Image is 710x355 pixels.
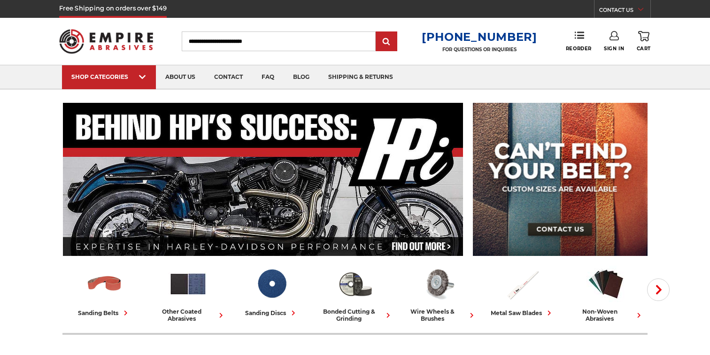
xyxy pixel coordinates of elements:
[59,23,153,60] img: Empire Abrasives
[568,308,644,322] div: non-woven abrasives
[319,65,402,89] a: shipping & returns
[503,264,542,303] img: Metal Saw Blades
[336,264,375,303] img: Bonded Cutting & Grinding
[419,264,458,303] img: Wire Wheels & Brushes
[599,5,650,18] a: CONTACT US
[647,278,670,301] button: Next
[401,264,477,322] a: wire wheels & brushes
[587,264,625,303] img: Non-woven Abrasives
[85,264,124,303] img: Sanding Belts
[566,31,592,51] a: Reorder
[422,30,537,44] a: [PHONE_NUMBER]
[484,264,560,318] a: metal saw blades
[71,73,147,80] div: SHOP CATEGORIES
[473,103,648,256] img: promo banner for custom belts.
[252,264,291,303] img: Sanding Discs
[637,46,651,52] span: Cart
[150,264,226,322] a: other coated abrasives
[156,65,205,89] a: about us
[245,308,298,318] div: sanding discs
[150,308,226,322] div: other coated abrasives
[422,46,537,53] p: FOR QUESTIONS OR INQUIRIES
[568,264,644,322] a: non-woven abrasives
[317,308,393,322] div: bonded cutting & grinding
[205,65,252,89] a: contact
[63,103,463,256] img: Banner for an interview featuring Horsepower Inc who makes Harley performance upgrades featured o...
[566,46,592,52] span: Reorder
[78,308,131,318] div: sanding belts
[377,32,396,51] input: Submit
[284,65,319,89] a: blog
[252,65,284,89] a: faq
[66,264,142,318] a: sanding belts
[317,264,393,322] a: bonded cutting & grinding
[604,46,624,52] span: Sign In
[233,264,309,318] a: sanding discs
[169,264,208,303] img: Other Coated Abrasives
[401,308,477,322] div: wire wheels & brushes
[491,308,554,318] div: metal saw blades
[637,31,651,52] a: Cart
